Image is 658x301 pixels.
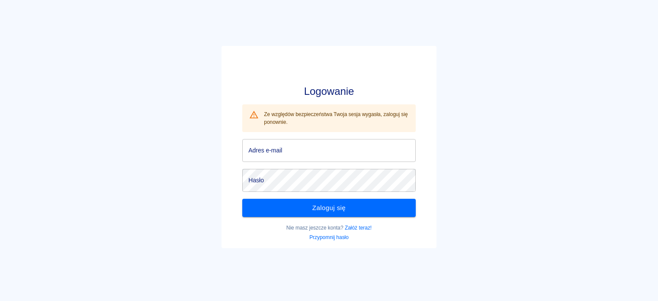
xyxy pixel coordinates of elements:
a: Załóż teraz! [345,225,372,231]
div: Ze względów bezpieczeństwa Twoja sesja wygasła, zaloguj się ponownie. [264,107,408,129]
h3: Logowanie [242,85,415,97]
p: Nie masz jeszcze konta? [242,224,415,232]
button: Zaloguj się [242,199,415,217]
a: Przypomnij hasło [309,234,349,240]
img: Renthelp logo [299,60,359,76]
